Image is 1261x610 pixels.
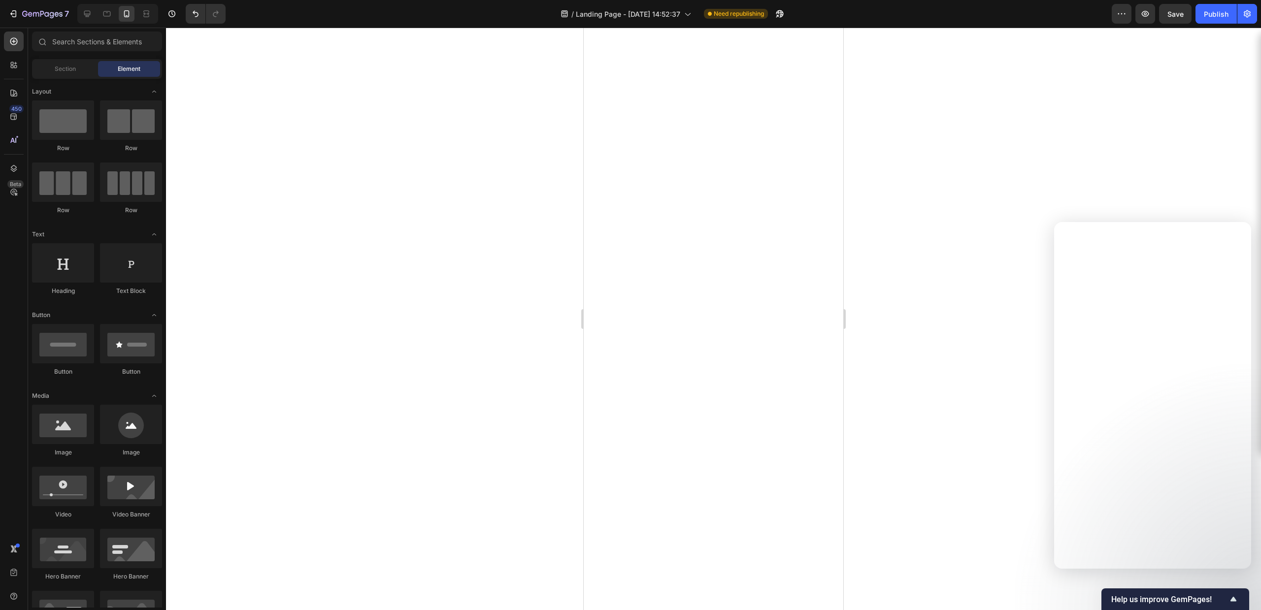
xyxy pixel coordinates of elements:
[32,206,94,215] div: Row
[1195,4,1237,24] button: Publish
[1167,10,1184,18] span: Save
[32,572,94,581] div: Hero Banner
[1054,222,1251,569] iframe: Intercom live chat
[146,84,162,99] span: Toggle open
[100,510,162,519] div: Video Banner
[100,448,162,457] div: Image
[32,87,51,96] span: Layout
[1111,593,1239,605] button: Show survey - Help us improve GemPages!
[714,9,764,18] span: Need republishing
[9,105,24,113] div: 450
[65,8,69,20] p: 7
[7,180,24,188] div: Beta
[146,226,162,242] span: Toggle open
[584,28,843,610] iframe: Design area
[32,32,162,51] input: Search Sections & Elements
[186,4,226,24] div: Undo/Redo
[32,287,94,295] div: Heading
[32,311,50,320] span: Button
[32,391,49,400] span: Media
[4,4,73,24] button: 7
[571,9,574,19] span: /
[100,287,162,295] div: Text Block
[32,367,94,376] div: Button
[32,448,94,457] div: Image
[100,572,162,581] div: Hero Banner
[146,388,162,404] span: Toggle open
[1204,9,1228,19] div: Publish
[1228,562,1251,585] iframe: Intercom live chat
[32,230,44,239] span: Text
[118,64,140,73] span: Element
[32,510,94,519] div: Video
[100,367,162,376] div: Button
[100,144,162,153] div: Row
[1159,4,1192,24] button: Save
[100,206,162,215] div: Row
[1111,595,1228,604] span: Help us improve GemPages!
[55,64,76,73] span: Section
[32,144,94,153] div: Row
[146,307,162,323] span: Toggle open
[576,9,680,19] span: Landing Page - [DATE] 14:52:37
